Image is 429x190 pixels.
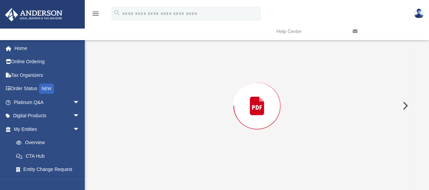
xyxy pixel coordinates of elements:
[9,163,90,176] a: Entity Change Request
[5,82,90,96] a: Order StatusNEW
[5,68,90,82] a: Tax Organizers
[92,10,100,18] i: menu
[397,96,412,115] button: Next File
[113,9,121,17] i: search
[92,13,100,18] a: menu
[39,84,54,94] div: NEW
[5,55,90,69] a: Online Ordering
[73,122,86,136] span: arrow_drop_down
[73,96,86,109] span: arrow_drop_down
[73,109,86,123] span: arrow_drop_down
[9,149,90,163] a: CTA Hub
[5,41,90,55] a: Home
[5,109,90,123] a: Digital Productsarrow_drop_down
[5,122,90,136] a: My Entitiesarrow_drop_down
[5,96,90,109] a: Platinum Q&Aarrow_drop_down
[9,136,90,150] a: Overview
[271,18,348,45] a: Help Center
[9,176,90,190] a: Binder Walkthrough
[414,8,424,18] img: User Pic
[3,8,64,21] img: Anderson Advisors Platinum Portal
